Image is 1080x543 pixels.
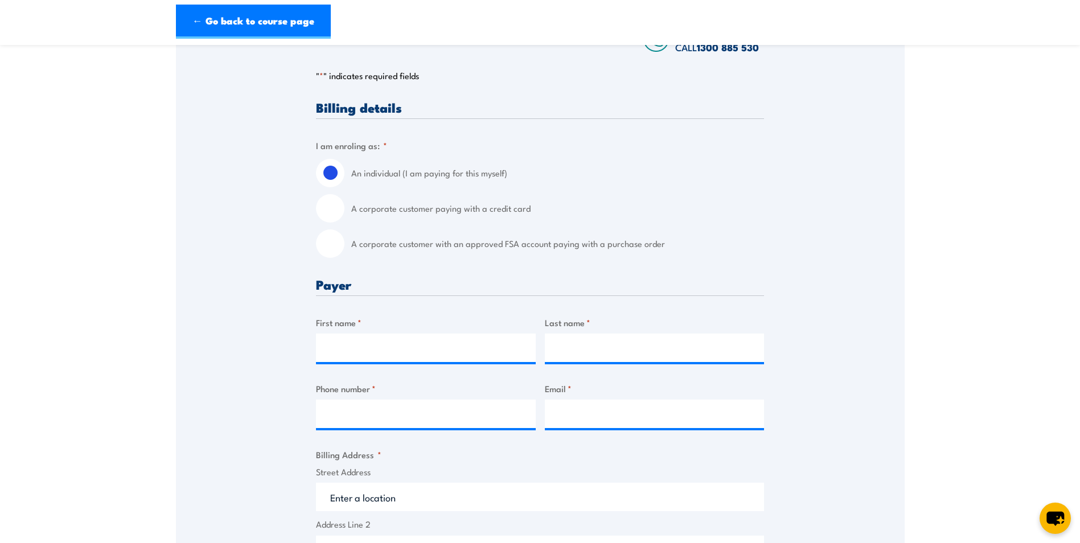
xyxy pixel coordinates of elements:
a: ← Go back to course page [176,5,331,39]
label: A corporate customer paying with a credit card [351,194,764,223]
input: Enter a location [316,483,764,511]
label: Street Address [316,466,764,479]
a: 1300 885 530 [697,40,759,55]
label: Email [545,382,765,395]
p: " " indicates required fields [316,70,764,81]
span: Speak to a specialist CALL [675,23,764,54]
label: Last name [545,316,765,329]
h3: Billing details [316,101,764,114]
label: An individual (I am paying for this myself) [351,159,764,187]
label: Address Line 2 [316,518,764,531]
button: chat-button [1040,503,1071,534]
legend: I am enroling as: [316,139,387,152]
legend: Billing Address [316,448,381,461]
h3: Payer [316,278,764,291]
label: A corporate customer with an approved FSA account paying with a purchase order [351,229,764,258]
label: Phone number [316,382,536,395]
label: First name [316,316,536,329]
